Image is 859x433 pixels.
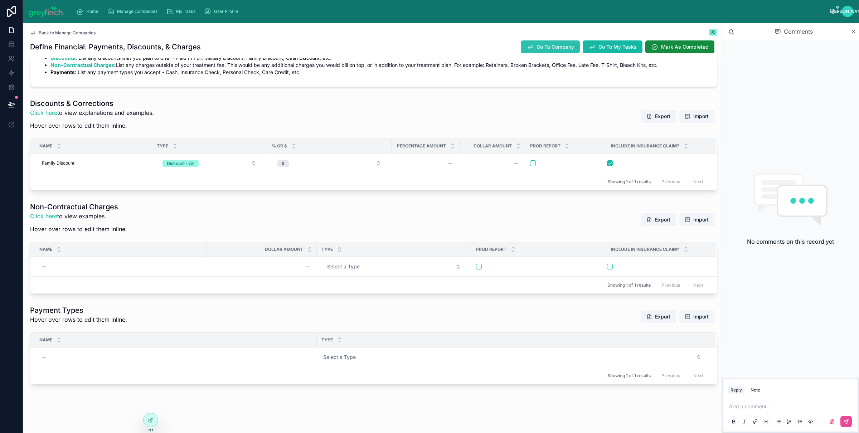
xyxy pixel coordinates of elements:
div: -- [448,160,452,166]
span: Go To Company [537,43,574,50]
a: Click here [30,109,57,116]
span: Family Discount [42,160,74,166]
strong: Payments [50,69,75,75]
span: Select a Type [323,354,356,361]
div: -- [42,354,46,360]
button: Select Button [272,157,387,170]
div: -- [305,264,310,269]
button: Import [679,213,714,226]
a: Home [74,5,103,18]
div: -- [514,160,518,166]
span: Showing 1 of 1 results [607,282,651,288]
a: Click here [30,213,57,220]
span: Showing 1 of 1 results [607,373,651,379]
button: Export [641,213,676,226]
button: Import [679,310,714,323]
a: Back to Manage Companies [30,30,96,36]
button: Export [641,310,676,323]
span: Prod Report [476,247,506,252]
span: Dollar Amount [265,247,303,252]
p: to view explanations and examples. [30,108,154,117]
span: Type [157,143,168,149]
a: Manage Companies [105,5,162,18]
p: Hover over rows to edit them inline. [30,315,127,324]
button: Go To Company [521,40,580,53]
span: Type [321,337,333,343]
li: : List any payment types you accept - Cash, Insurance Check, Personal Check, Care Credit, etc [50,69,708,76]
span: Name [39,247,52,252]
a: User Profile [202,5,243,18]
button: Reply [728,386,745,394]
span: Dollar Amount [474,143,512,149]
p: Hover over rows to edit them inline. [30,121,154,130]
button: Select Button [321,260,467,273]
p: Hover over rows to edit them inline. [30,225,127,233]
span: Manage Companies [117,9,157,14]
button: Export [641,110,676,123]
div: -- [42,264,46,269]
div: Discount - All [167,160,194,167]
span: Name [39,143,52,149]
span: My Tasks [176,9,195,14]
span: Percentage Amount [397,143,446,149]
span: Include In Insurance Claim? [611,247,679,252]
span: % Or $ [272,143,287,149]
span: Mark As Completed [661,43,709,50]
button: Select Button [157,157,262,170]
h1: Payment Types [30,305,127,315]
span: Import [693,113,709,120]
span: Name [39,337,52,343]
a: Non-Contractual Charges [50,62,114,68]
a: My Tasks [164,5,200,18]
span: Type [321,247,333,252]
span: Home [86,9,98,14]
img: App logo [29,6,65,17]
h2: No comments on this record yet [747,237,834,246]
span: Import [693,216,709,223]
h1: Non-Contractual Charges [30,202,127,212]
button: Note [748,386,763,394]
div: scrollable content [71,4,831,19]
span: Go To My Tasks [598,43,637,50]
button: Select Button [317,351,707,364]
h1: Discounts & Corrections [30,98,154,108]
span: User Profile [214,9,238,14]
span: Comments [784,27,813,36]
p: to view examples. [30,212,127,220]
button: Go To My Tasks [583,40,642,53]
span: Include In Insurance Claim? [611,143,679,149]
div: $ [282,160,285,167]
strong: : [50,62,116,68]
span: Import [693,313,709,320]
span: Prod Report [530,143,560,149]
button: Import [679,110,714,123]
span: Showing 1 of 1 results [607,179,651,185]
button: Mark As Completed [645,40,714,53]
span: Select a Type [327,263,360,270]
span: Back to Manage Companies [39,30,96,36]
h1: Define Financial: Payments, Discounts, & Charges [30,42,201,52]
div: Note [751,387,760,393]
li: List any charges outside of your treatment fee. This would be any additional charges you would bi... [50,62,708,69]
